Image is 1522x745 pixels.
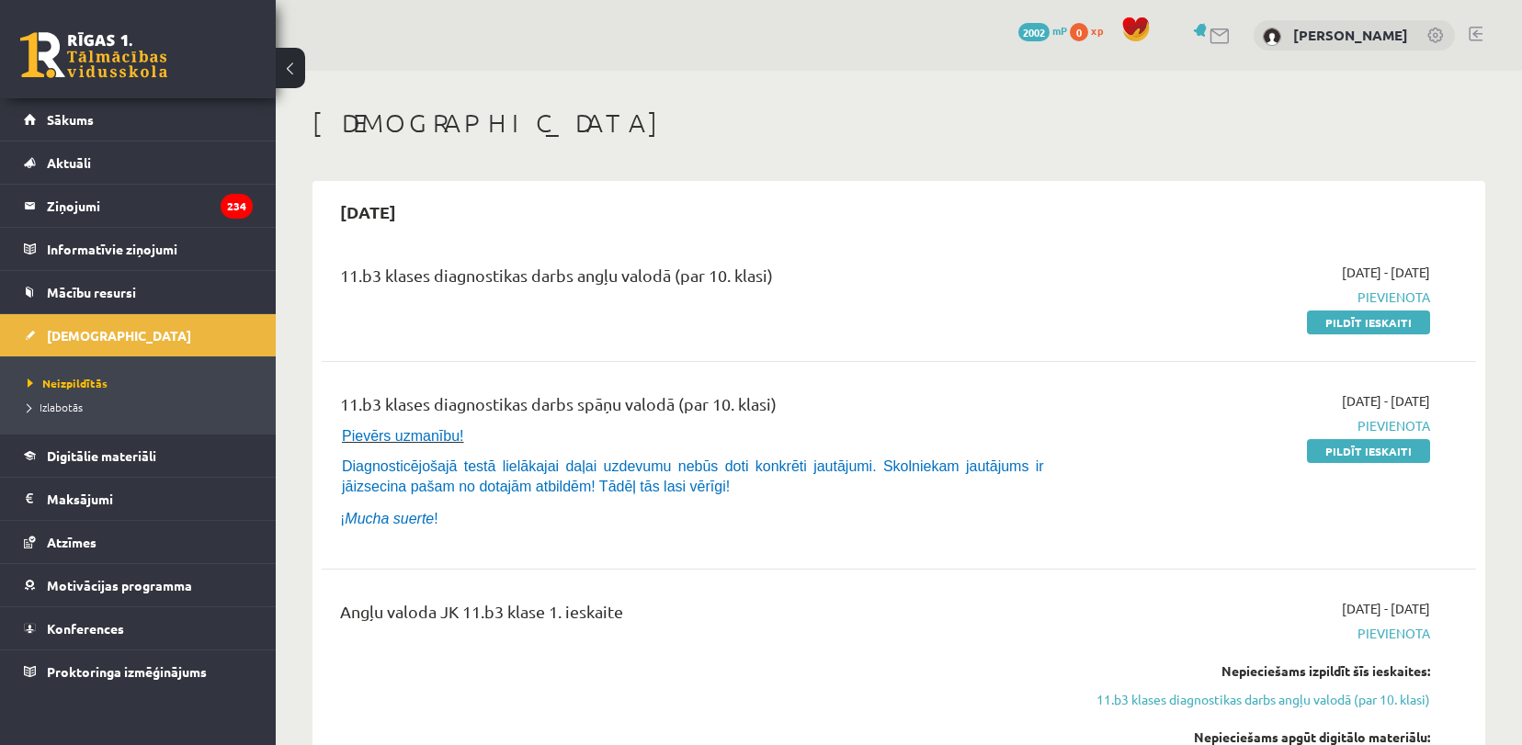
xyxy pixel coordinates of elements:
[221,194,253,219] i: 234
[340,263,1058,297] div: 11.b3 klases diagnostikas darbs angļu valodā (par 10. klasi)
[24,564,253,606] a: Motivācijas programma
[47,478,253,520] legend: Maksājumi
[1018,23,1067,38] a: 2002 mP
[47,327,191,344] span: [DEMOGRAPHIC_DATA]
[24,607,253,649] a: Konferences
[28,399,257,415] a: Izlabotās
[1342,599,1430,618] span: [DATE] - [DATE]
[1307,310,1430,334] a: Pildīt ieskaiti
[1293,26,1408,44] a: [PERSON_NAME]
[47,111,94,128] span: Sākums
[342,428,464,444] span: Pievērs uzmanību!
[322,190,415,233] h2: [DATE]
[24,271,253,313] a: Mācību resursi
[24,228,253,270] a: Informatīvie ziņojumi
[1070,23,1112,38] a: 0 xp
[20,32,167,78] a: Rīgas 1. Tālmācības vidusskola
[47,620,124,637] span: Konferences
[24,521,253,563] a: Atzīmes
[24,185,253,227] a: Ziņojumi234
[340,511,438,526] span: ¡ !
[28,376,108,390] span: Neizpildītās
[47,447,156,464] span: Digitālie materiāli
[345,511,434,526] i: Mucha suerte
[24,141,253,184] a: Aktuāli
[47,228,253,270] legend: Informatīvie ziņojumi
[342,458,1044,494] span: Diagnosticējošajā testā lielākajai daļai uzdevumu nebūs doti konkrēti jautājumi. Skolniekam jautā...
[28,400,83,414] span: Izlabotās
[1091,23,1103,38] span: xp
[1263,28,1281,46] img: Kristiāns Šīmens
[1342,391,1430,411] span: [DATE] - [DATE]
[1085,661,1430,681] div: Nepieciešams izpildīt šīs ieskaites:
[1070,23,1088,41] span: 0
[340,391,1058,425] div: 11.b3 klases diagnostikas darbs spāņu valodā (par 10. klasi)
[1342,263,1430,282] span: [DATE] - [DATE]
[1085,624,1430,643] span: Pievienota
[1085,288,1430,307] span: Pievienota
[47,534,97,550] span: Atzīmes
[340,599,1058,633] div: Angļu valoda JK 11.b3 klase 1. ieskaite
[1085,416,1430,435] span: Pievienota
[47,154,91,171] span: Aktuāli
[1307,439,1430,463] a: Pildīt ieskaiti
[24,435,253,477] a: Digitālie materiāli
[24,650,253,693] a: Proktoringa izmēģinājums
[312,107,1485,139] h1: [DEMOGRAPHIC_DATA]
[24,98,253,141] a: Sākums
[47,663,207,680] span: Proktoringa izmēģinājums
[24,478,253,520] a: Maksājumi
[1052,23,1067,38] span: mP
[1018,23,1050,41] span: 2002
[47,185,253,227] legend: Ziņojumi
[1085,690,1430,709] a: 11.b3 klases diagnostikas darbs angļu valodā (par 10. klasi)
[28,375,257,391] a: Neizpildītās
[47,577,192,593] span: Motivācijas programma
[24,314,253,356] a: [DEMOGRAPHIC_DATA]
[47,284,136,300] span: Mācību resursi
